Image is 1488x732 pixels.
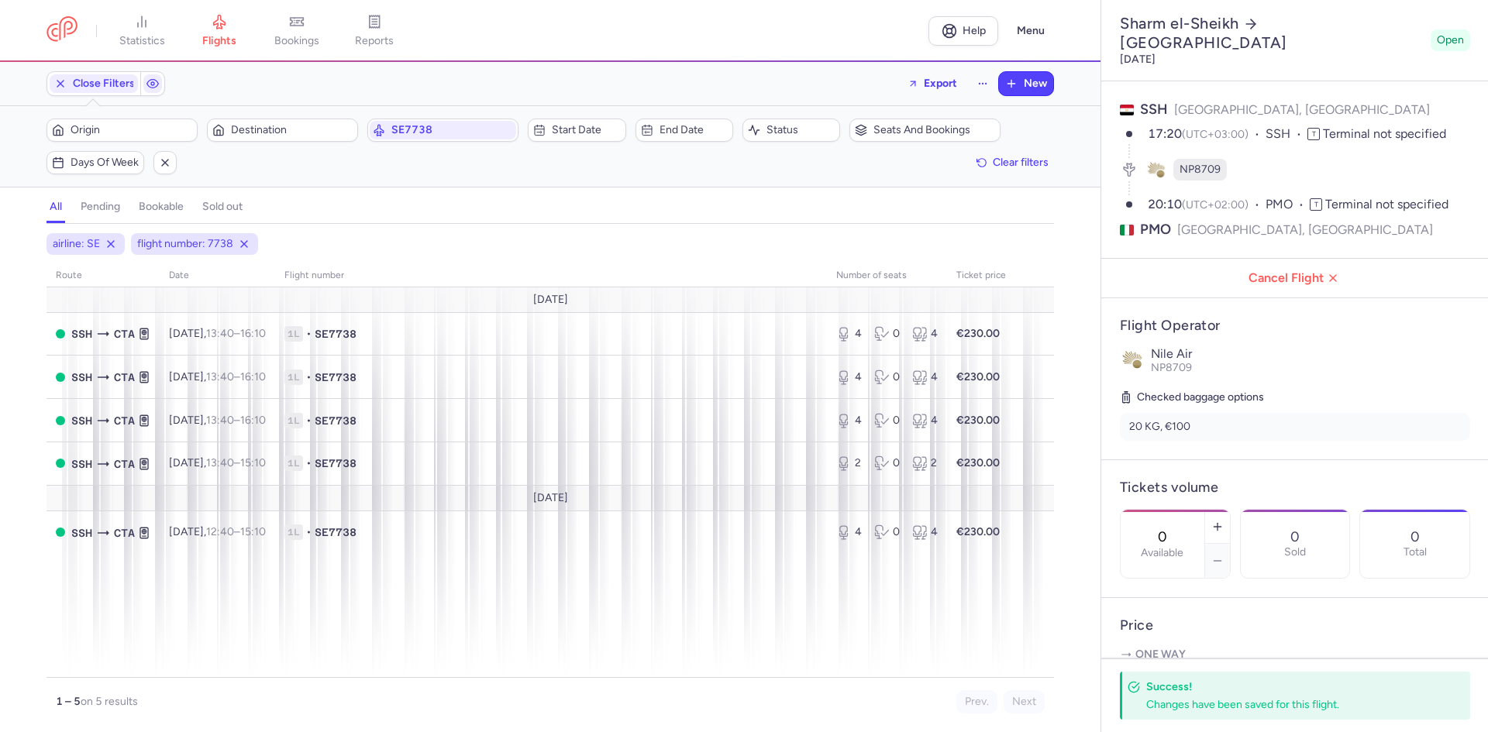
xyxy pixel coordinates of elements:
[206,414,234,427] time: 13:40
[874,413,900,428] div: 0
[956,525,1000,538] strong: €230.00
[240,327,266,340] time: 16:10
[206,414,266,427] span: –
[742,119,840,142] button: Status
[139,200,184,214] h4: bookable
[912,326,938,342] div: 4
[635,119,733,142] button: End date
[1120,14,1424,53] h2: Sharm el-Sheikh [GEOGRAPHIC_DATA]
[1151,361,1192,374] span: NP8709
[71,325,92,342] span: Sharm el-Sheikh International Airport, Sharm el-Sheikh, Egypt
[240,414,266,427] time: 16:10
[836,524,862,540] div: 4
[315,369,356,385] span: SE7738
[1007,16,1054,46] button: Menu
[1140,220,1171,239] span: PMO
[1290,529,1300,545] p: 0
[912,413,938,428] div: 4
[206,456,266,469] span: –
[533,492,568,504] span: [DATE]
[947,264,1015,287] th: Ticket price
[315,326,356,342] span: SE7738
[1310,198,1322,211] span: T
[284,524,303,540] span: 1L
[1182,128,1249,141] span: (UTC+03:00)
[284,369,303,385] span: 1L
[836,413,862,428] div: 4
[306,326,312,342] span: •
[391,124,513,136] span: SE7738
[160,264,275,287] th: date
[1323,126,1446,141] span: Terminal not specified
[306,524,312,540] span: •
[71,124,192,136] span: Origin
[1180,162,1221,177] span: NP8709
[206,525,266,538] span: –
[306,369,312,385] span: •
[114,369,135,386] span: Fontanarossa, Catania, Italy
[284,455,303,471] span: 1L
[169,370,266,383] span: [DATE],
[528,119,625,142] button: Start date
[231,124,353,136] span: Destination
[47,72,140,95] button: Close Filters
[206,327,266,340] span: –
[56,695,81,708] strong: 1 – 5
[206,370,266,383] span: –
[1120,317,1470,335] h4: Flight Operator
[169,525,266,538] span: [DATE],
[971,151,1054,174] button: Clear filters
[206,327,234,340] time: 13:40
[873,124,995,136] span: Seats and bookings
[202,200,243,214] h4: sold out
[306,455,312,471] span: •
[1145,159,1167,180] figure: NP airline logo
[1141,547,1183,559] label: Available
[836,455,862,471] div: 2
[912,524,938,540] div: 4
[46,151,144,174] button: Days of week
[1024,77,1047,90] span: New
[956,690,997,713] button: Prev.
[1146,697,1436,712] div: Changes have been saved for this flight.
[552,124,620,136] span: Start date
[207,119,358,142] button: Destination
[103,14,181,48] a: statistics
[119,34,165,48] span: statistics
[240,370,266,383] time: 16:10
[206,456,234,469] time: 13:40
[71,156,139,169] span: Days of week
[355,34,394,48] span: reports
[836,369,862,385] div: 4
[956,327,1000,340] strong: €230.00
[71,524,92,541] span: Sharm el-Sheikh International Airport, Sharm el-Sheikh, Egypt
[999,72,1053,95] button: New
[874,455,900,471] div: 0
[1120,347,1145,372] img: Nile Air logo
[1148,126,1182,141] time: 17:20
[1307,128,1320,140] span: T
[114,455,135,473] span: CTA
[71,455,92,473] span: SSH
[53,236,100,252] span: airline: SE
[240,456,266,469] time: 15:10
[924,77,957,89] span: Export
[81,200,120,214] h4: pending
[1120,53,1156,66] time: [DATE]
[912,455,938,471] div: 2
[836,326,862,342] div: 4
[956,370,1000,383] strong: €230.00
[1120,413,1470,441] li: 20 KG, €100
[206,370,234,383] time: 13:40
[1120,647,1470,662] p: One way
[114,325,135,342] span: Fontanarossa, Catania, Italy
[81,695,138,708] span: on 5 results
[849,119,1001,142] button: Seats and bookings
[928,16,998,46] a: Help
[1182,198,1249,211] span: (UTC+02:00)
[1404,546,1427,558] p: Total
[1437,33,1464,48] span: Open
[169,327,266,340] span: [DATE],
[336,14,413,48] a: reports
[993,156,1049,168] span: Clear filters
